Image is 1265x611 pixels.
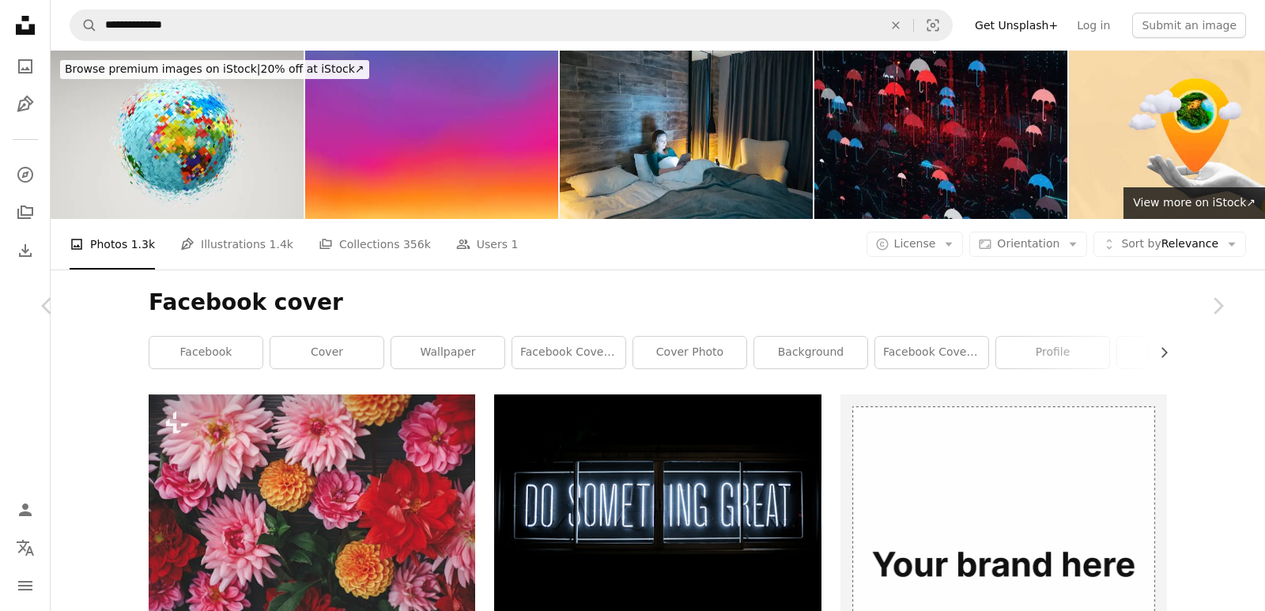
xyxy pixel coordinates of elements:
img: Fintech world map with Americas [51,51,304,219]
a: Users 1 [456,219,519,270]
span: 1 [511,236,518,253]
a: cover photo [633,337,746,368]
button: Sort byRelevance [1093,232,1246,257]
img: Umbrella cybersecurity background concept [814,51,1067,219]
a: cover girl [1117,337,1230,368]
a: background [754,337,867,368]
a: facebook cover photo [875,337,988,368]
button: Submit an image [1132,13,1246,38]
a: Get Unsplash+ [965,13,1067,38]
span: Browse premium images on iStock | [65,62,260,75]
a: Log in / Sign up [9,494,41,526]
a: wallpaper [391,337,504,368]
a: Illustrations [9,89,41,120]
button: Language [9,532,41,564]
a: cover [270,337,383,368]
a: Next [1170,230,1265,382]
a: facebook [149,337,262,368]
a: Photos [9,51,41,82]
span: License [894,237,936,250]
span: 356k [403,236,431,253]
a: Browse premium images on iStock|20% off at iStock↗ [51,51,379,89]
button: Clear [878,10,913,40]
img: Abstract blurred gradient bright mesh banner background texture.Blue violet purple pink red orang... [305,51,558,219]
a: Illustrations 1.4k [180,219,293,270]
span: Sort by [1121,237,1161,250]
a: profile [996,337,1109,368]
a: Collections [9,197,41,228]
a: Log in [1067,13,1120,38]
form: Find visuals sitewide [70,9,953,41]
span: 1.4k [270,236,293,253]
span: 20% off at iStock ↗ [65,62,364,75]
button: Orientation [969,232,1087,257]
a: View more on iStock↗ [1123,187,1265,219]
a: Explore [9,159,41,190]
a: Do Something Great neon sign [494,496,821,510]
span: Orientation [997,237,1059,250]
a: Colorful red, pink and orange dahlias flowers composition on rustic wood flat lay. Floral card. B... [149,496,475,510]
button: Search Unsplash [70,10,97,40]
button: scroll list to the right [1150,337,1167,368]
a: facebook cover page [512,337,625,368]
span: View more on iStock ↗ [1133,196,1256,209]
button: Visual search [914,10,952,40]
img: Woman lying in bed using tablet [560,51,813,219]
a: Collections 356k [319,219,431,270]
button: License [867,232,964,257]
span: Relevance [1121,236,1218,252]
h1: Facebook cover [149,289,1167,317]
button: Menu [9,570,41,602]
